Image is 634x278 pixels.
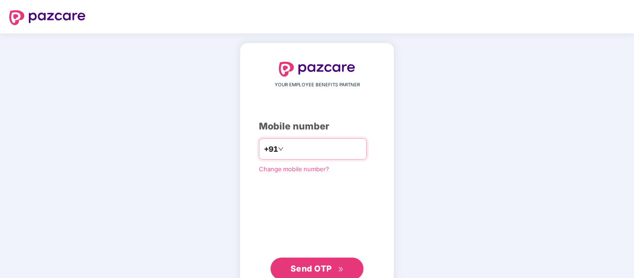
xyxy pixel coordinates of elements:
[275,81,360,89] span: YOUR EMPLOYEE BENEFITS PARTNER
[279,62,355,77] img: logo
[259,165,329,173] a: Change mobile number?
[338,266,344,272] span: double-right
[278,146,284,152] span: down
[9,10,86,25] img: logo
[264,143,278,155] span: +91
[259,119,375,134] div: Mobile number
[291,264,332,273] span: Send OTP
